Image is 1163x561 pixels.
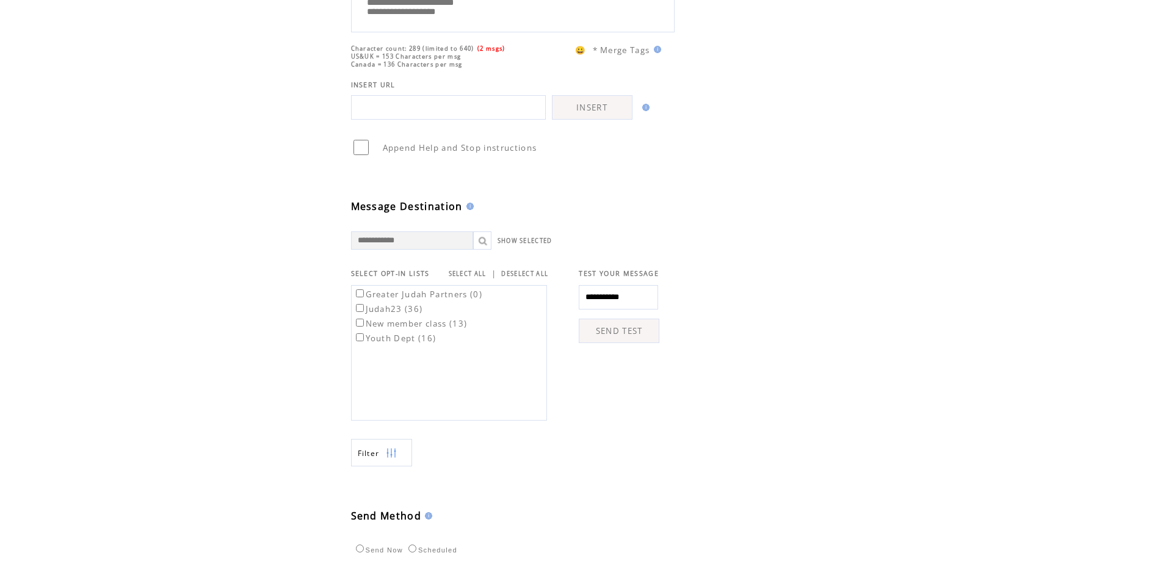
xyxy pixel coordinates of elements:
[463,203,474,210] img: help.gif
[449,270,487,278] a: SELECT ALL
[491,268,496,279] span: |
[351,81,396,89] span: INSERT URL
[386,440,397,467] img: filters.png
[593,45,650,56] span: * Merge Tags
[351,52,462,60] span: US&UK = 153 Characters per msg
[356,319,364,327] input: New member class (13)
[351,60,463,68] span: Canada = 136 Characters per msg
[358,448,380,458] span: Show filters
[353,303,423,314] label: Judah23 (36)
[383,142,537,153] span: Append Help and Stop instructions
[477,45,505,52] span: (2 msgs)
[353,318,468,329] label: New member class (13)
[351,45,474,52] span: Character count: 289 (limited to 640)
[650,46,661,53] img: help.gif
[579,269,659,278] span: TEST YOUR MESSAGE
[498,237,553,245] a: SHOW SELECTED
[356,289,364,297] input: Greater Judah Partners (0)
[405,546,457,554] label: Scheduled
[353,333,437,344] label: Youth Dept (16)
[639,104,650,111] img: help.gif
[575,45,586,56] span: 😀
[353,289,483,300] label: Greater Judah Partners (0)
[552,95,632,120] a: INSERT
[356,333,364,341] input: Youth Dept (16)
[356,304,364,312] input: Judah23 (36)
[353,546,403,554] label: Send Now
[351,269,430,278] span: SELECT OPT-IN LISTS
[501,270,548,278] a: DESELECT ALL
[579,319,659,343] a: SEND TEST
[356,545,364,552] input: Send Now
[408,545,416,552] input: Scheduled
[351,200,463,213] span: Message Destination
[351,439,412,466] a: Filter
[351,509,422,523] span: Send Method
[421,512,432,519] img: help.gif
